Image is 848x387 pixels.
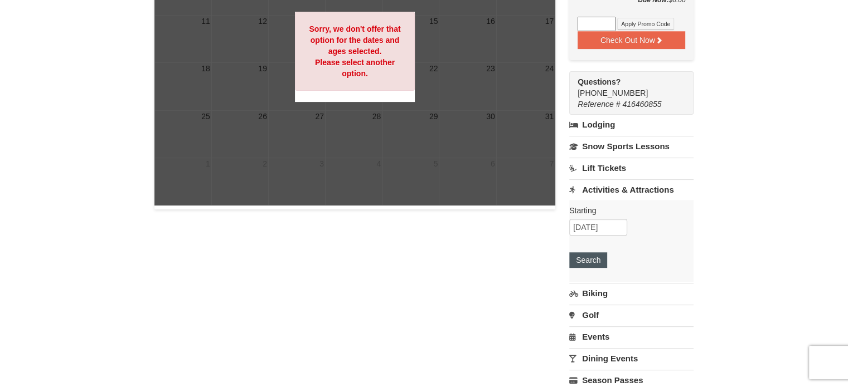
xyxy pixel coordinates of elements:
a: Lift Tickets [569,158,694,178]
button: Check Out Now [578,31,685,49]
button: Search [569,252,607,268]
a: Dining Events [569,348,694,369]
strong: Questions? [578,77,621,86]
span: [PHONE_NUMBER] [578,76,673,97]
label: Starting [569,205,685,216]
a: Lodging [569,115,694,135]
a: Snow Sports Lessons [569,136,694,156]
button: Apply Promo Code [617,18,674,30]
a: Events [569,326,694,347]
strong: Sorry, we don't offer that option for the dates and ages selected. Please select another option. [309,25,400,78]
span: Reference # [578,100,620,109]
a: Activities & Attractions [569,179,694,200]
a: Biking [569,283,694,303]
span: 416460855 [622,100,661,109]
a: Golf [569,305,694,325]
